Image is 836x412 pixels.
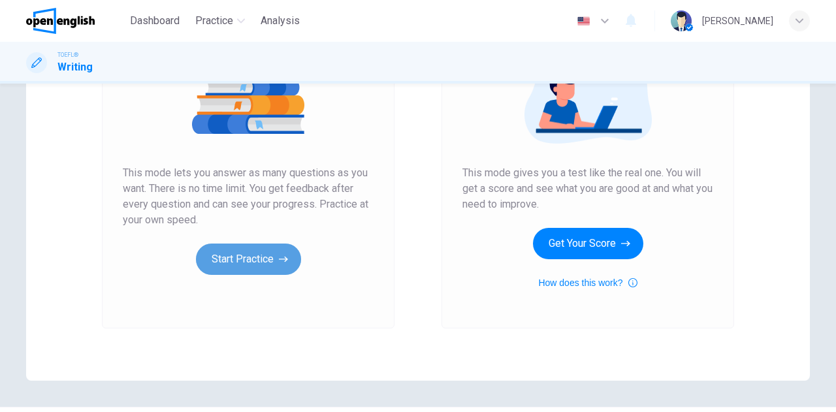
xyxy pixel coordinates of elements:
span: TOEFL® [57,50,78,59]
div: [PERSON_NAME] [702,13,773,29]
button: How does this work? [538,275,637,291]
span: This mode lets you answer as many questions as you want. There is no time limit. You get feedback... [123,165,374,228]
button: Analysis [255,9,305,33]
span: This mode gives you a test like the real one. You will get a score and see what you are good at a... [462,165,713,212]
span: Practice [195,13,233,29]
button: Practice [190,9,250,33]
button: Start Practice [196,244,301,275]
span: Analysis [261,13,300,29]
img: en [575,16,592,26]
button: Get Your Score [533,228,643,259]
button: Dashboard [125,9,185,33]
a: OpenEnglish logo [26,8,125,34]
span: Dashboard [130,13,180,29]
img: Profile picture [671,10,692,31]
img: OpenEnglish logo [26,8,95,34]
h1: Writing [57,59,93,75]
